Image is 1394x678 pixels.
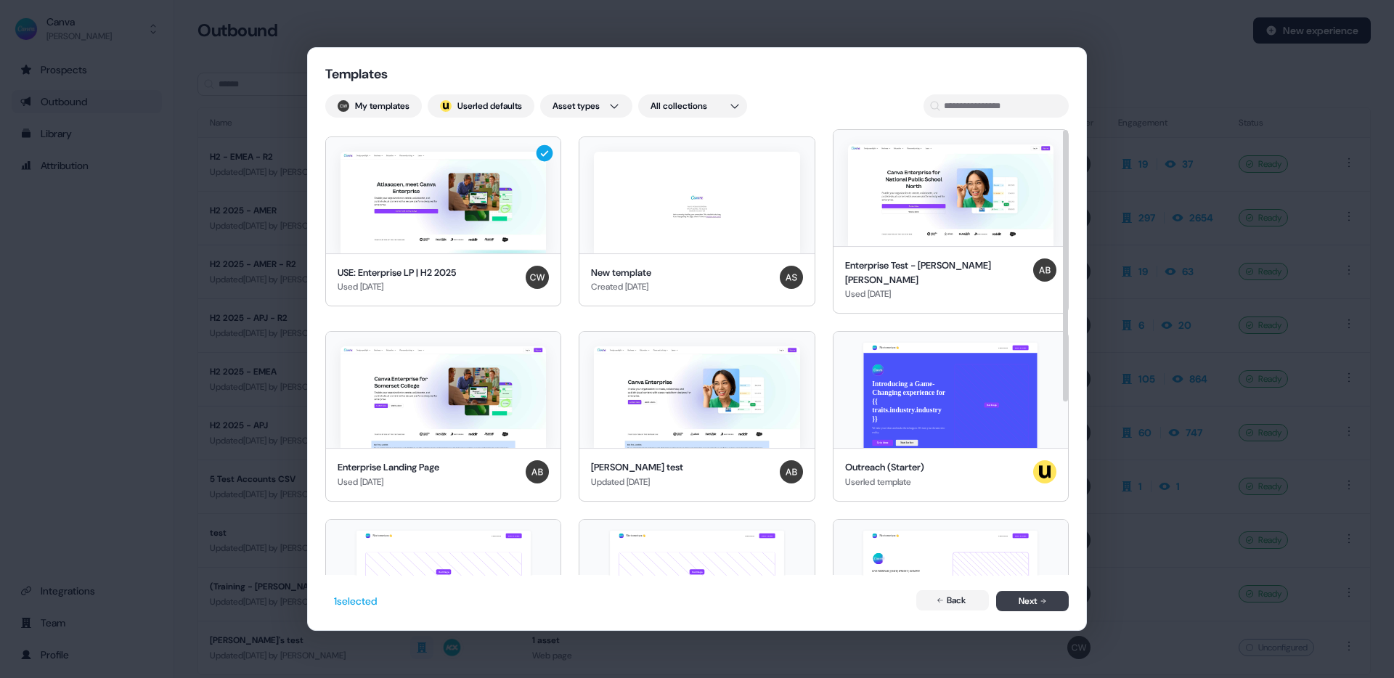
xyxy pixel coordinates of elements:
[591,475,683,489] div: Updated [DATE]
[651,99,707,113] span: All collections
[540,94,632,118] button: Asset types
[325,65,470,83] div: Templates
[325,589,386,613] button: 1selected
[440,100,452,112] img: userled logo
[848,144,1053,246] img: Enterprise Test - Anna Audrey
[780,460,803,483] img: Audrey
[996,591,1069,611] button: Next
[579,331,815,502] button: Felix test[PERSON_NAME] testUpdated [DATE]Audrey
[845,475,924,489] div: Userled template
[591,460,683,475] div: [PERSON_NAME] test
[833,129,1069,314] button: Enterprise Test - Anna AudreyEnterprise Test - [PERSON_NAME] [PERSON_NAME]Used [DATE]Audrey
[845,287,1027,301] div: Used [DATE]
[594,152,799,253] img: New template
[341,152,546,253] img: USE: Enterprise LP | H2 2025
[440,100,452,112] div: ;
[591,279,651,294] div: Created [DATE]
[338,475,439,489] div: Used [DATE]
[341,346,546,448] img: Enterprise Landing Page
[845,258,1027,287] div: Enterprise Test - [PERSON_NAME] [PERSON_NAME]
[579,129,815,314] button: New templateNew templateCreated [DATE]Anna
[334,594,377,608] div: 1 selected
[338,279,456,294] div: Used [DATE]
[833,331,1069,502] button: Nice to meet you 👋Learn moreBook a demoIntroducing a Game-Changing experience for {{ traits.indus...
[591,266,651,280] div: New template
[428,94,534,118] button: userled logo;Userled defaults
[325,129,561,314] button: USE: Enterprise LP | H2 2025USE: Enterprise LP | H2 2025Used [DATE]Charlie
[338,266,456,280] div: USE: Enterprise LP | H2 2025
[916,590,989,610] button: Back
[526,460,549,483] img: Audrey
[1033,258,1056,282] img: Audrey
[338,100,349,112] img: Charlie
[325,331,561,502] button: Enterprise Landing PageEnterprise Landing PageUsed [DATE]Audrey
[526,266,549,289] img: Charlie
[638,94,747,118] button: All collections
[594,346,799,448] img: Felix test
[845,460,924,475] div: Outreach (Starter)
[338,460,439,475] div: Enterprise Landing Page
[1033,460,1056,483] img: userled logo
[780,266,803,289] img: Anna
[325,94,422,118] button: My templates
